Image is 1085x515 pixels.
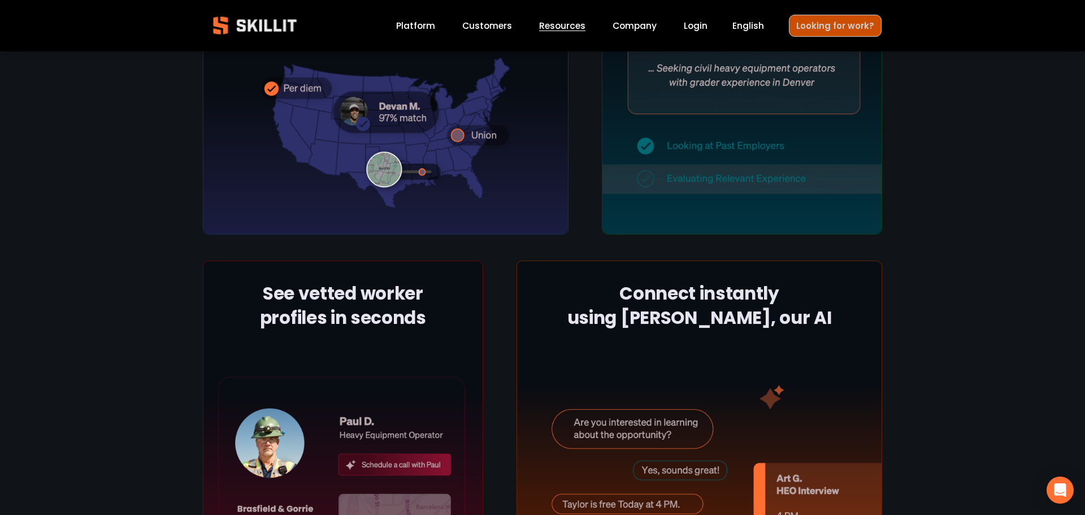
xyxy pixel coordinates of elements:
[684,18,708,33] a: Login
[539,18,585,33] a: folder dropdown
[789,15,882,37] a: Looking for work?
[539,19,585,32] span: Resources
[462,18,512,33] a: Customers
[396,18,435,33] a: Platform
[732,19,764,32] span: English
[613,18,657,33] a: Company
[1047,477,1074,504] div: Open Intercom Messenger
[203,8,306,42] img: Skillit
[732,18,764,33] div: language picker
